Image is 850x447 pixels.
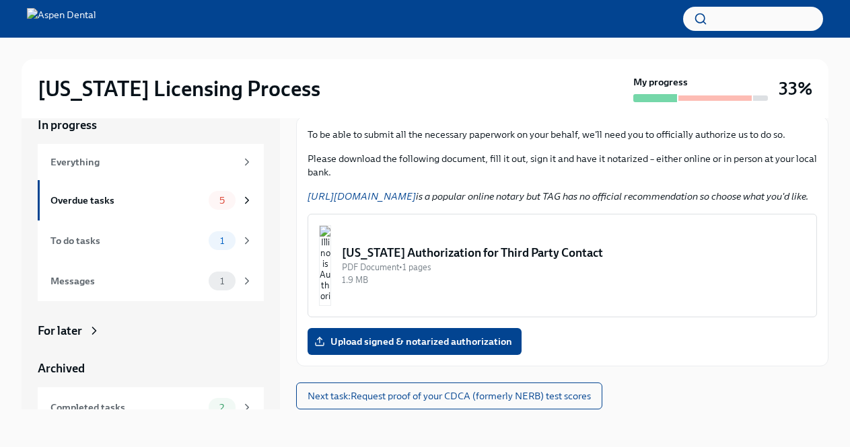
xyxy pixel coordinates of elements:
[779,77,812,101] h3: 33%
[308,328,522,355] label: Upload signed & notarized authorization
[50,400,203,415] div: Completed tasks
[308,128,817,141] p: To be able to submit all the necessary paperwork on your behalf, we'll need you to officially aut...
[308,214,817,317] button: [US_STATE] Authorization for Third Party ContactPDF Document•1 pages1.9 MB
[296,382,602,409] button: Next task:Request proof of your CDCA (formerly NERB) test scores
[212,276,232,286] span: 1
[38,360,264,376] a: Archived
[308,190,416,202] a: [URL][DOMAIN_NAME]
[342,245,806,261] div: [US_STATE] Authorization for Third Party Contact
[50,233,203,248] div: To do tasks
[38,180,264,220] a: Overdue tasks5
[50,193,203,208] div: Overdue tasks
[38,261,264,301] a: Messages1
[308,389,591,403] span: Next task : Request proof of your CDCA (formerly NERB) test scores
[319,225,331,306] img: Illinois Authorization for Third Party Contact
[38,144,264,180] a: Everything
[27,8,96,30] img: Aspen Dental
[38,323,82,339] div: For later
[50,155,236,169] div: Everything
[38,75,320,102] h2: [US_STATE] Licensing Process
[38,387,264,428] a: Completed tasks2
[211,196,233,206] span: 5
[308,190,808,202] em: is a popular online notary but TAG has no official recommendation so choose what you'd like.
[342,261,806,274] div: PDF Document • 1 pages
[308,152,817,179] p: Please download the following document, fill it out, sign it and have it notarized – either onlin...
[38,220,264,261] a: To do tasks1
[633,75,688,89] strong: My progress
[50,274,203,288] div: Messages
[212,236,232,246] span: 1
[211,403,232,413] span: 2
[317,335,512,348] span: Upload signed & notarized authorization
[342,274,806,286] div: 1.9 MB
[38,323,264,339] a: For later
[38,117,264,133] a: In progress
